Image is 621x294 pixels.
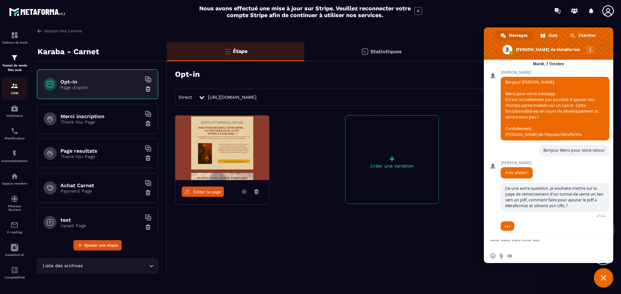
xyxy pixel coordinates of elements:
span: Envoyer un fichier [499,253,504,259]
a: formationformationTunnel de vente Site web [2,49,27,77]
input: Search for option [84,262,147,269]
h3: Opt-in [175,70,200,79]
div: Messages [495,31,534,40]
a: Éditer la page [182,187,224,197]
img: bars-o.4a397970.svg [223,47,231,55]
div: Chercher [564,31,602,40]
img: automations [11,105,18,112]
a: Gestion des tunnels [37,28,82,34]
span: Avec plaisir ! [505,170,528,175]
span: Éditer la page [193,189,221,194]
img: trash [145,120,151,127]
span: Liste des archives [41,262,84,269]
img: trash [145,224,151,230]
a: [URL][DOMAIN_NAME] [208,95,256,100]
p: Payment Page [60,188,141,194]
span: Bonjour [PERSON_NAME], Merci pour votre message. Il n'est actuellement pas possible d'ajouter des... [505,79,598,137]
p: Page d'optin [60,85,141,90]
img: image [175,116,269,180]
p: Karaba - Carnet [38,45,99,58]
p: Réseaux Sociaux [2,204,27,211]
img: stats.20deebd0.svg [361,48,369,56]
img: scheduler [11,127,18,135]
p: Étape [233,48,247,54]
div: Fermer le chat [594,268,613,288]
span: [PERSON_NAME] [501,161,533,165]
img: formation [11,82,18,90]
span: Lu [601,213,605,218]
span: Messages [509,31,528,40]
img: formation [11,31,18,39]
span: [PERSON_NAME] [501,70,609,75]
span: J'ai une autre question, je souhaite mettre sur la page de remerciement d'un tunnel de vente un l... [505,186,604,208]
a: automationsautomationsWebinaire [2,100,27,122]
p: E-mailing [2,230,27,234]
p: + [345,154,439,163]
a: social-networksocial-networkRéseaux Sociaux [2,190,27,216]
p: CRM [2,91,27,95]
textarea: Entrez votre message... [490,238,593,244]
p: Tableau de bord [2,41,27,44]
img: trash [145,155,151,161]
p: Assistant IA [2,253,27,257]
p: Planificateur [2,137,27,140]
a: accountantaccountantComptabilité [2,261,27,284]
img: logo [9,6,67,18]
a: formationformationCRM [2,77,27,100]
p: Upsell Page [60,223,141,228]
p: Thank You Page [60,154,141,159]
a: emailemailE-mailing [2,216,27,239]
img: arrow [37,28,43,34]
p: Thank You Page [60,119,141,125]
img: accountant [11,266,18,274]
p: Webinaire [2,114,27,117]
img: automations [11,172,18,180]
div: Search for option [37,259,158,273]
img: social-network [11,195,18,203]
a: automationsautomationsAutomatisations [2,145,27,167]
span: Chercher [578,31,596,40]
button: Ajouter une étape [73,240,122,250]
p: Comptabilité [2,276,27,279]
p: Créer une variation [345,163,439,168]
span: Insérer un emoji [490,253,496,259]
div: Aide [535,31,564,40]
p: Automatisations [2,159,27,163]
img: trash [145,86,151,92]
span: Aide [549,31,557,40]
span: Bonjour Merci pour votre retour [543,147,605,153]
a: Assistant IA [2,239,27,261]
h6: test [60,217,141,223]
h6: Page resultats [60,148,141,154]
span: Direct [179,95,192,100]
h6: Achat Carnet [60,182,141,188]
div: Autres canaux [586,46,594,54]
h2: Nous avons effectué une mise à jour sur Stripe. Veuillez reconnecter votre compte Stripe afin de ... [199,5,411,18]
span: Message audio [507,253,512,259]
a: automationsautomationsEspace membre [2,167,27,190]
span: Ajouter une étape [84,242,118,248]
p: Statistiques [370,48,402,55]
a: formationformationTableau de bord [2,26,27,49]
img: automations [11,150,18,157]
h6: Merci inscription [60,113,141,119]
h6: Opt-in [60,79,141,85]
img: formation [11,54,18,62]
img: email [11,221,18,229]
div: Mardi, 7 Octobre [533,62,564,66]
img: trash [145,189,151,196]
p: Espace membre [2,182,27,185]
a: schedulerschedulerPlanificateur [2,122,27,145]
p: Tunnel de vente Site web [2,63,27,72]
